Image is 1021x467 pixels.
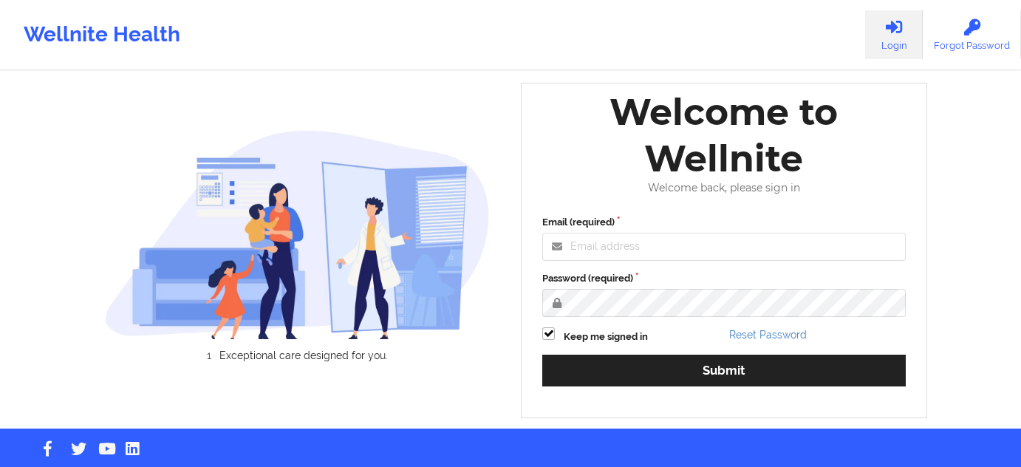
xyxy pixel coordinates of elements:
[532,89,916,182] div: Welcome to Wellnite
[865,10,923,59] a: Login
[542,355,906,386] button: Submit
[923,10,1021,59] a: Forgot Password
[105,129,491,338] img: wellnite-auth-hero_200.c722682e.png
[532,182,916,194] div: Welcome back, please sign in
[564,330,648,344] label: Keep me signed in
[542,215,906,230] label: Email (required)
[117,350,490,361] li: Exceptional care designed for you.
[542,271,906,286] label: Password (required)
[729,329,807,341] a: Reset Password
[542,233,906,261] input: Email address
